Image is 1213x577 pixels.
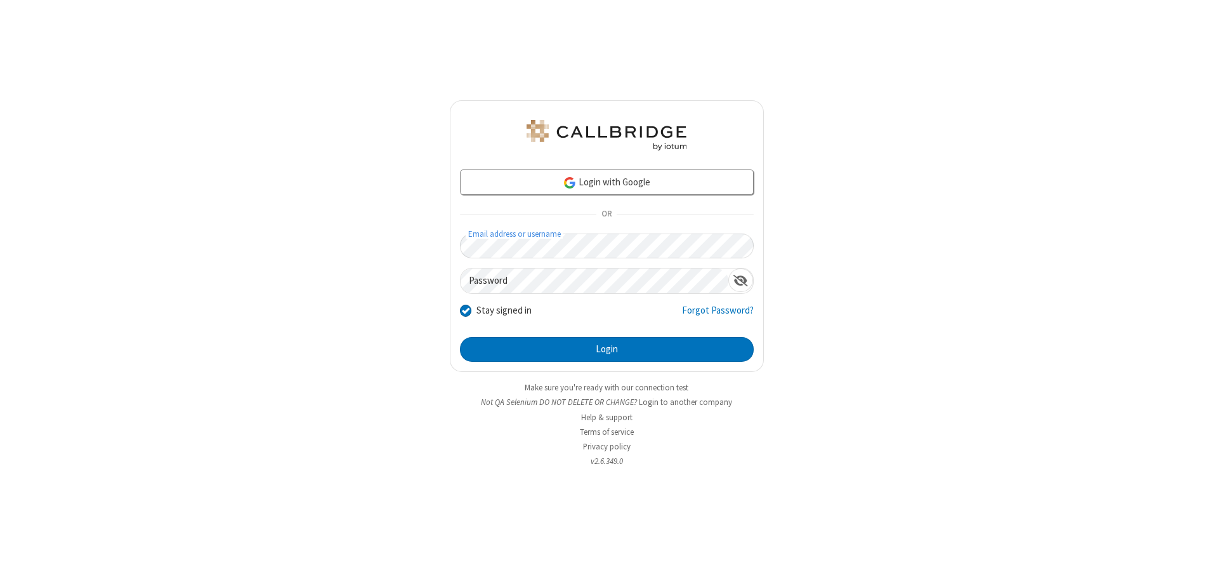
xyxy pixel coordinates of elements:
a: Help & support [581,412,633,423]
a: Forgot Password? [682,303,754,328]
li: Not QA Selenium DO NOT DELETE OR CHANGE? [450,396,764,408]
img: google-icon.png [563,176,577,190]
input: Email address or username [460,234,754,258]
span: OR [596,206,617,223]
input: Password [461,269,728,293]
li: v2.6.349.0 [450,455,764,467]
button: Login [460,337,754,362]
button: Login to another company [639,396,732,408]
label: Stay signed in [476,303,532,318]
div: Show password [728,269,753,292]
a: Terms of service [580,427,634,437]
a: Make sure you're ready with our connection test [525,382,688,393]
a: Privacy policy [583,441,631,452]
img: QA Selenium DO NOT DELETE OR CHANGE [524,120,689,150]
a: Login with Google [460,169,754,195]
